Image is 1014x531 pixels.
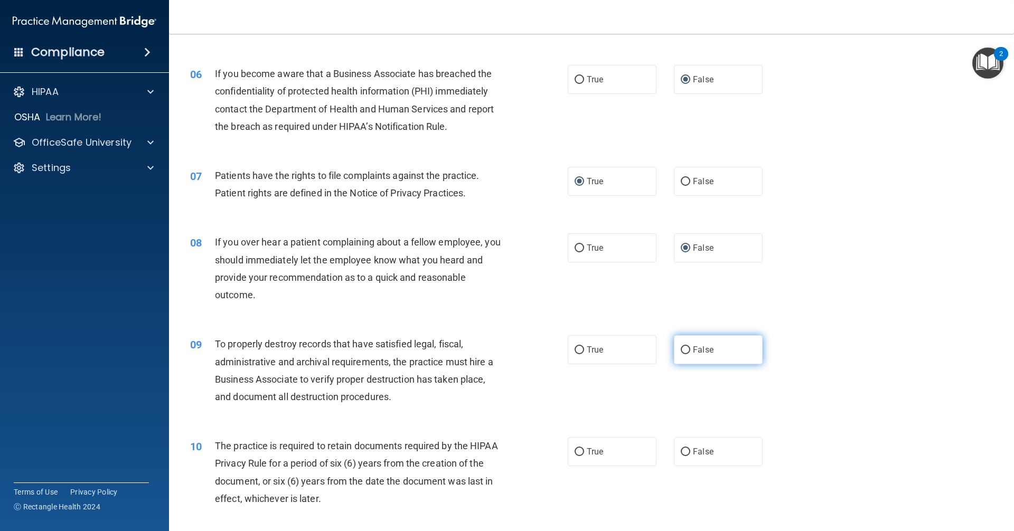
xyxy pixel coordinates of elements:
span: False [693,243,713,253]
input: True [575,76,584,84]
a: OfficeSafe University [13,136,154,149]
input: True [575,178,584,186]
span: False [693,447,713,457]
span: False [693,74,713,84]
input: False [681,448,690,456]
span: True [587,447,603,457]
span: 09 [190,338,202,351]
input: False [681,346,690,354]
p: HIPAA [32,86,59,98]
span: True [587,74,603,84]
input: False [681,244,690,252]
input: True [575,448,584,456]
iframe: Drift Widget Chat Controller [961,458,1001,498]
div: 2 [999,54,1003,68]
p: OfficeSafe University [32,136,132,149]
a: Terms of Use [14,487,58,497]
p: OSHA [14,111,41,124]
a: Privacy Policy [70,487,118,497]
h4: Compliance [31,45,105,60]
a: Settings [13,162,154,174]
span: False [693,345,713,355]
input: True [575,244,584,252]
input: False [681,178,690,186]
p: Settings [32,162,71,174]
a: HIPAA [13,86,154,98]
span: Ⓒ Rectangle Health 2024 [14,501,100,512]
span: True [587,176,603,186]
span: Patients have the rights to file complaints against the practice. Patient rights are defined in t... [215,170,480,198]
button: Open Resource Center, 2 new notifications [972,48,1003,79]
span: If you over hear a patient complaining about a fellow employee, you should immediately let the em... [215,236,501,300]
span: True [587,243,603,253]
span: To properly destroy records that have satisfied legal, fiscal, administrative and archival requir... [215,338,493,402]
span: True [587,345,603,355]
span: If you become aware that a Business Associate has breached the confidentiality of protected healt... [215,68,494,132]
span: False [693,176,713,186]
span: 08 [190,236,202,249]
input: False [681,76,690,84]
span: 07 [190,170,202,183]
span: 06 [190,68,202,81]
p: Learn More! [46,111,102,124]
img: PMB logo [13,11,156,32]
span: The practice is required to retain documents required by the HIPAA Privacy Rule for a period of s... [215,440,498,504]
span: 10 [190,440,202,453]
input: True [575,346,584,354]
